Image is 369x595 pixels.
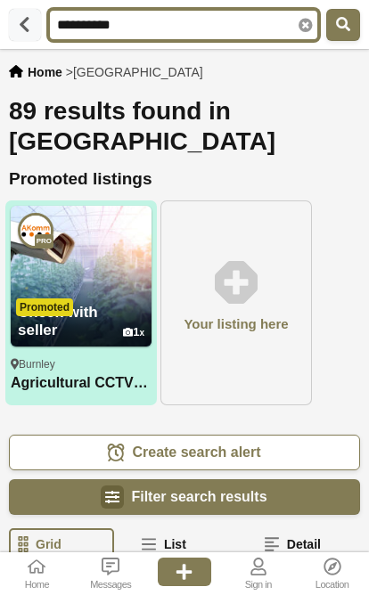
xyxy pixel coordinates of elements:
span: Check with seller [18,304,98,338]
a: Filter search results [9,479,360,515]
a: Location [295,552,369,595]
h2: Promoted listings [9,169,360,190]
a: Home [28,65,62,79]
div: 1 [123,326,144,339]
a: Agricultural CCTV and Wi-Fi solutions [11,374,152,393]
a: Pro [18,213,53,249]
a: Grid [9,528,114,560]
span: Grid [36,537,61,551]
a: Detail [255,528,360,560]
span: Location [297,577,367,592]
a: List [132,528,237,560]
a: Check with seller 1 [11,270,152,346]
span: Home [2,577,72,592]
img: AKomm [18,213,53,249]
li: > [66,65,203,79]
span: Sign in [223,577,293,592]
span: Detail [287,537,321,551]
span: List [164,537,186,551]
span: Create search alert [132,444,260,461]
span: Your listing here [184,314,288,335]
a: Messages [74,552,148,595]
span: Messages [76,577,146,592]
a: Create search alert [9,435,360,470]
a: Sign in [221,552,295,595]
a: Your listing here [160,200,312,405]
span: [GEOGRAPHIC_DATA] [73,65,203,79]
span: Professional member [35,234,53,249]
span: Filter search results [131,488,266,506]
div: Burnley [11,357,152,372]
img: Agricultural CCTV and Wi-Fi solutions [11,206,152,346]
h1: 89 results found in [GEOGRAPHIC_DATA] [9,96,360,156]
span: Promoted [16,298,73,316]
